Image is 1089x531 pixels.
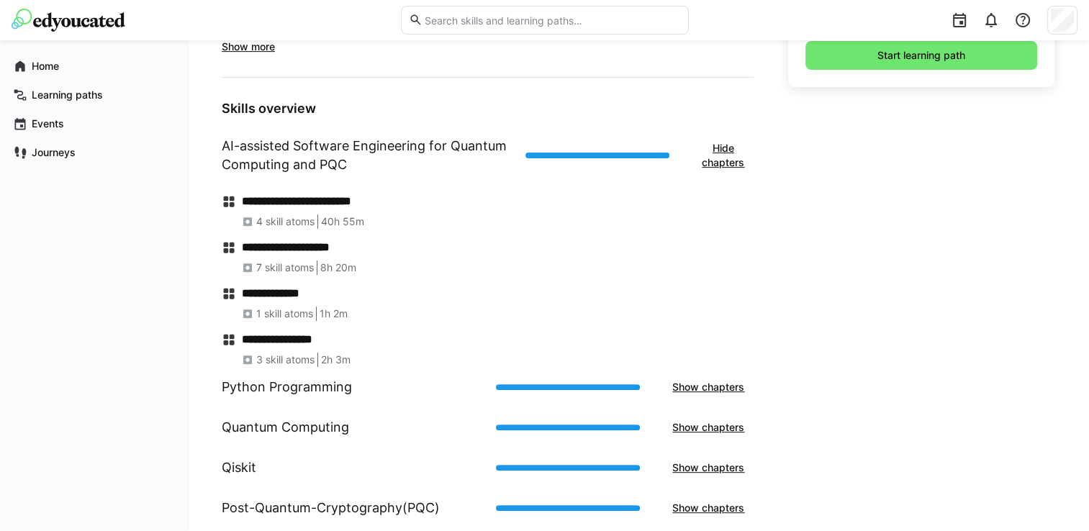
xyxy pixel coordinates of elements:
input: Search skills and learning paths… [423,14,680,27]
button: Hide chapters [692,134,754,177]
h1: Post-Quantum-Cryptography(PQC) [222,499,440,517]
span: 40h 55m [321,214,364,229]
button: Start learning path [805,41,1037,70]
span: Show more [222,40,275,53]
span: Start learning path [875,48,967,63]
span: 1 skill atoms [256,307,313,321]
button: Show chapters [663,494,754,522]
h1: AI-assisted Software Engineering for Quantum Computing and PQC [222,137,514,174]
h1: Qiskit [222,458,256,477]
span: Show chapters [670,460,746,475]
span: 3 skill atoms [256,353,315,367]
span: Show chapters [670,420,746,435]
span: Hide chapters [700,141,746,170]
h1: Quantum Computing [222,418,349,437]
span: 8h 20m [320,260,356,275]
span: Show chapters [670,501,746,515]
span: 1h 2m [320,307,348,321]
h1: Python Programming [222,378,352,396]
button: Show chapters [663,413,754,442]
span: 4 skill atoms [256,214,315,229]
span: 2h 3m [321,353,351,367]
span: 7 skill atoms [256,260,314,275]
button: Show chapters [663,373,754,401]
button: Show chapters [663,453,754,482]
h3: Skills overview [222,101,754,117]
span: Show chapters [670,380,746,394]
